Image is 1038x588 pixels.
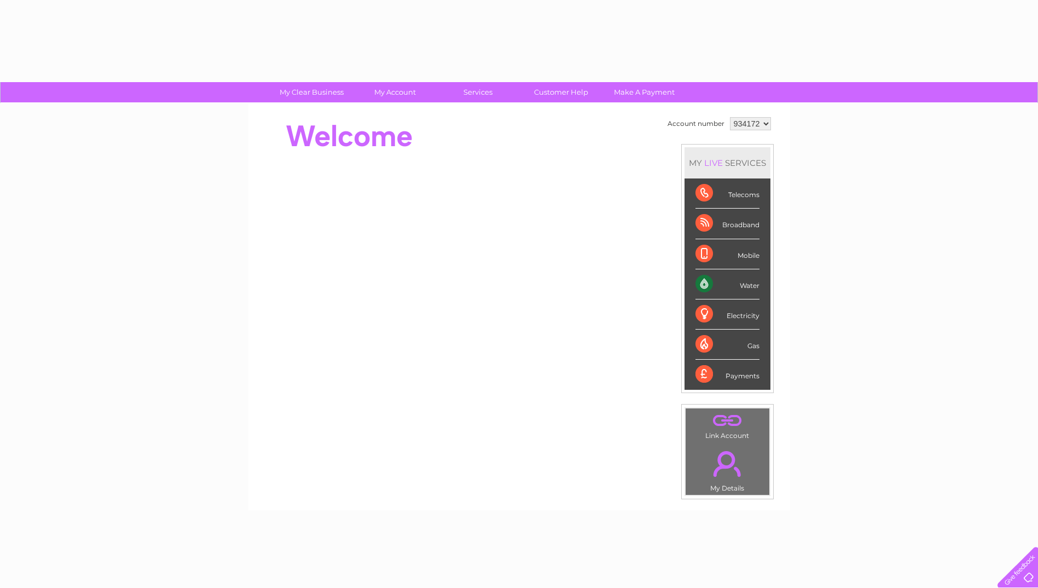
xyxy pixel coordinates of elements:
[702,158,725,168] div: LIVE
[695,269,759,299] div: Water
[266,82,357,102] a: My Clear Business
[433,82,523,102] a: Services
[685,442,770,495] td: My Details
[695,178,759,209] div: Telecoms
[695,209,759,239] div: Broadband
[685,408,770,442] td: Link Account
[695,360,759,389] div: Payments
[599,82,689,102] a: Make A Payment
[685,147,770,178] div: MY SERVICES
[695,330,759,360] div: Gas
[688,411,767,430] a: .
[688,445,767,483] a: .
[695,239,759,269] div: Mobile
[516,82,606,102] a: Customer Help
[665,114,727,133] td: Account number
[695,299,759,330] div: Electricity
[350,82,440,102] a: My Account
